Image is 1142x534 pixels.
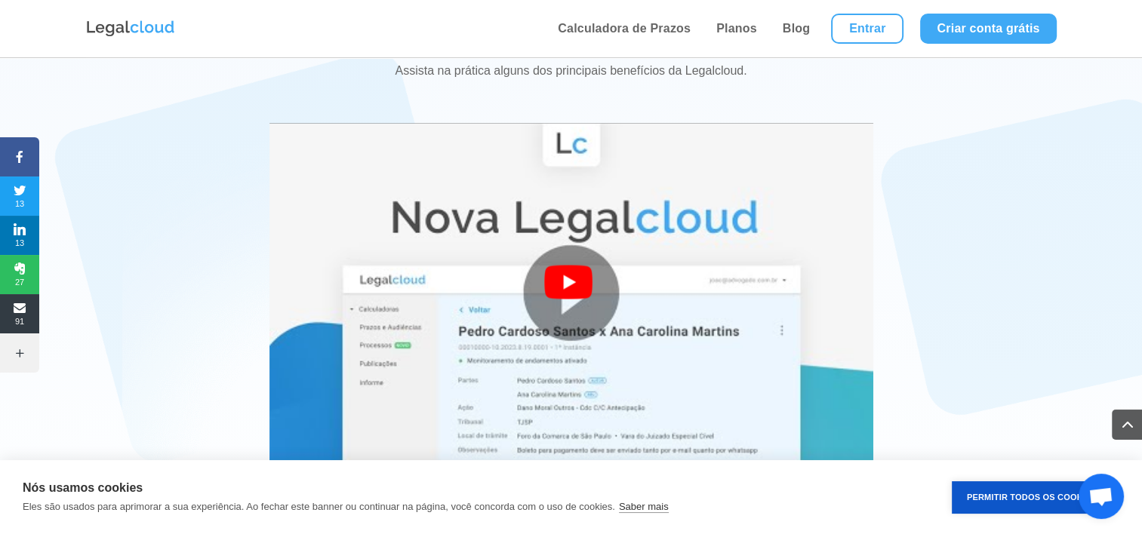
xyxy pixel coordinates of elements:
[831,14,903,44] a: Entrar
[164,60,979,82] p: Assista na prática alguns dos principais benefícios da Legalcloud.
[23,501,615,512] p: Eles são usados para aprimorar a sua experiência. Ao fechar este banner ou continuar na página, v...
[23,481,143,494] strong: Nós usamos cookies
[85,19,176,38] img: Logo da Legalcloud
[619,501,669,513] a: Saber mais
[920,14,1056,44] a: Criar conta grátis
[1079,474,1124,519] a: Bate-papo aberto
[952,481,1112,514] button: Permitir Todos os Cookies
